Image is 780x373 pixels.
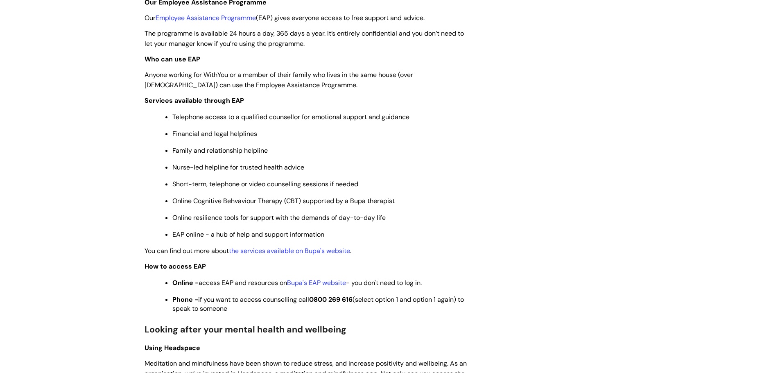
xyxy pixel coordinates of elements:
[172,295,464,313] span: if you want to access counselling call (select option 1 and option 1 again) to speak to someone
[172,163,304,172] span: Nurse-led helpline for trusted health advice
[145,29,464,48] span: The programme is available 24 hours a day, 365 days a year. It’s entirely confidential and you do...
[145,262,206,271] strong: How to access EAP
[309,295,353,304] strong: 0800 269 616
[172,197,395,205] span: Online Cognitive Behvaviour Therapy (CBT) supported by a Bupa therapist
[145,246,351,255] span: You can find out more about .
[172,213,386,222] span: Online resilience tools for support with the demands of day-to-day life
[145,70,413,89] span: Anyone working for WithYou or a member of their family who lives in the same house (over [DEMOGRA...
[145,96,244,105] strong: Services available through EAP
[172,230,324,239] span: EAP online - a hub of help and support information
[229,246,350,255] a: the services available on Bupa's website
[145,14,425,22] span: Our (EAP) gives everyone access to free support and advice.
[287,278,346,287] a: Bupa's EAP website
[172,295,198,304] strong: Phone -
[172,278,422,287] span: access EAP and resources on - you don't need to log in.
[145,324,346,335] span: Looking after your mental health and wellbeing
[172,180,358,188] span: Short-term, telephone or video counselling sessions if needed
[145,344,200,352] span: Using Headspace
[156,14,256,22] a: Employee Assistance Programme
[145,55,200,63] strong: Who can use EAP
[172,129,257,138] span: Financial and legal helplines
[172,113,409,121] span: Telephone access to a qualified counsellor for emotional support and guidance
[172,278,199,287] strong: Online -
[172,146,268,155] span: Family and relationship helpline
